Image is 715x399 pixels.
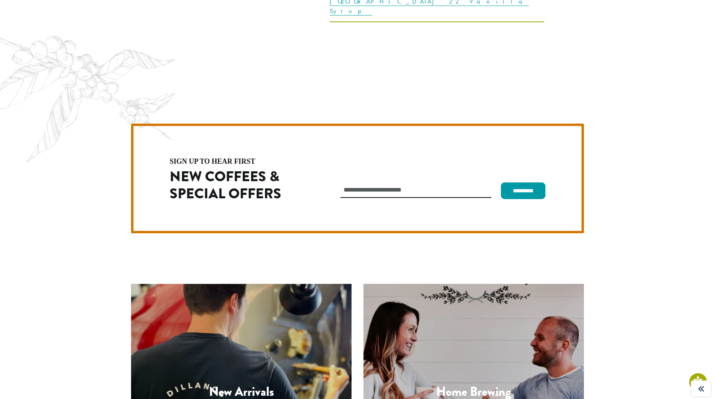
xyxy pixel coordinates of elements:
h4: sign up to hear first [170,158,306,165]
h2: New Coffees & Special Offers [170,168,306,202]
